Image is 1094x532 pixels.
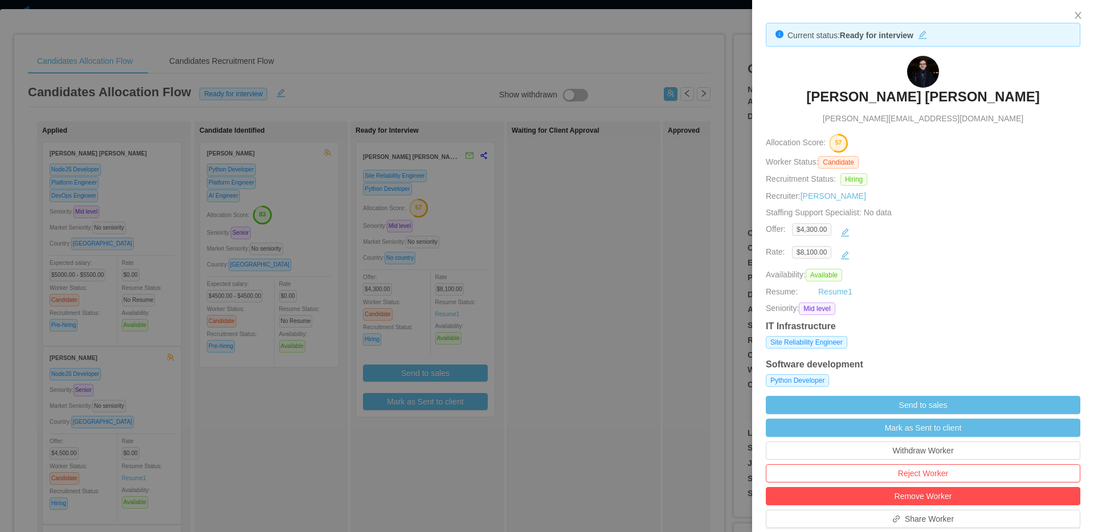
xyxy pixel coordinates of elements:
a: Resume1 [818,286,852,298]
button: Mark as Sent to client [766,419,1080,437]
span: Allocation Score: [766,138,826,148]
button: icon: edit [913,28,932,39]
a: [PERSON_NAME] [801,191,866,200]
span: $4,300.00 [792,223,831,236]
button: Remove Worker [766,487,1080,505]
span: Python Developer [766,374,829,387]
span: [PERSON_NAME][EMAIL_ADDRESS][DOMAIN_NAME] [823,113,1023,125]
span: Available [806,269,842,281]
span: Candidate [818,156,859,169]
button: Withdraw Worker [766,441,1080,460]
a: [PERSON_NAME] [PERSON_NAME] [806,88,1039,113]
strong: Software development [766,359,863,369]
button: 57 [826,133,848,152]
strong: Ready for interview [840,31,913,40]
span: No data [862,208,892,217]
span: Site Reliability Engineer [766,336,847,349]
span: Hiring [840,173,867,186]
span: Availability: [766,270,847,279]
button: Reject Worker [766,464,1080,482]
button: icon: linkShare Worker [766,510,1080,528]
span: Resume: [766,287,798,296]
button: icon: edit [836,246,854,264]
i: icon: info-circle [775,30,783,38]
button: Send to sales [766,396,1080,414]
strong: IT Infrastructure [766,321,836,331]
span: Seniority: [766,302,799,315]
span: Recruitment Status: [766,174,836,183]
i: icon: close [1073,11,1083,20]
span: Staffing Support Specialist: [766,208,892,217]
text: 57 [835,140,842,146]
img: 7f4632ad-941f-4fd3-9e72-e3516fa49b6b_68c825eb893d6-90w.png [907,56,939,88]
span: Current status: [787,31,840,40]
button: icon: edit [836,223,854,242]
span: Mid level [799,302,835,315]
span: $8,100.00 [792,246,831,259]
span: Worker Status: [766,157,818,166]
span: Recruiter: [766,191,866,200]
h3: [PERSON_NAME] [PERSON_NAME] [806,88,1039,106]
